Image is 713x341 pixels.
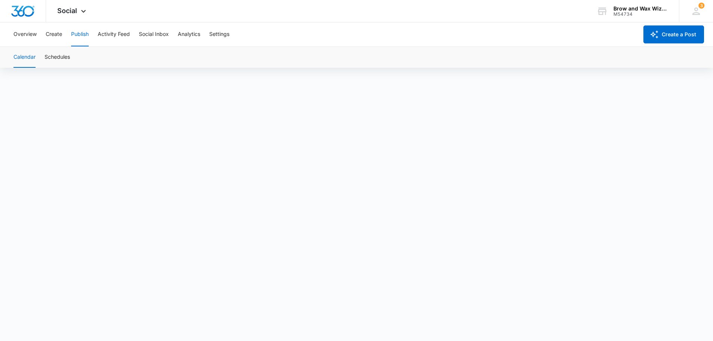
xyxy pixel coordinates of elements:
button: Settings [209,22,229,46]
button: Schedules [45,47,70,68]
span: Social [57,7,77,15]
button: Create a Post [643,25,704,43]
div: account name [613,6,668,12]
div: account id [613,12,668,17]
button: Create [46,22,62,46]
span: 3 [698,3,704,9]
button: Activity Feed [98,22,130,46]
button: Publish [71,22,89,46]
button: Calendar [13,47,36,68]
button: Social Inbox [139,22,169,46]
button: Analytics [178,22,200,46]
button: Overview [13,22,37,46]
div: notifications count [698,3,704,9]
